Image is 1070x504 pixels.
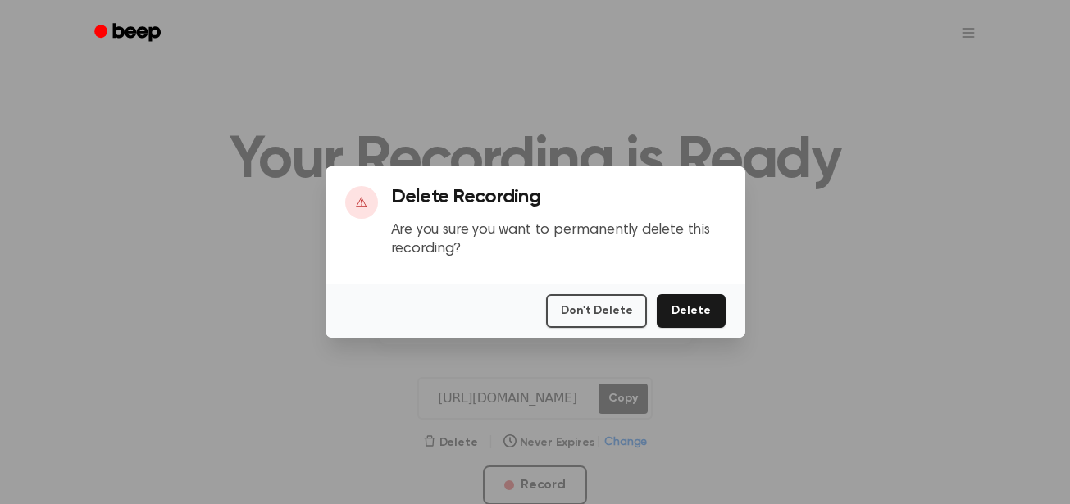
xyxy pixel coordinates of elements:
button: Open menu [949,13,988,52]
div: ⚠ [345,186,378,219]
h3: Delete Recording [391,186,726,208]
a: Beep [83,17,175,49]
p: Are you sure you want to permanently delete this recording? [391,221,726,258]
button: Don't Delete [546,294,647,328]
button: Delete [657,294,725,328]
